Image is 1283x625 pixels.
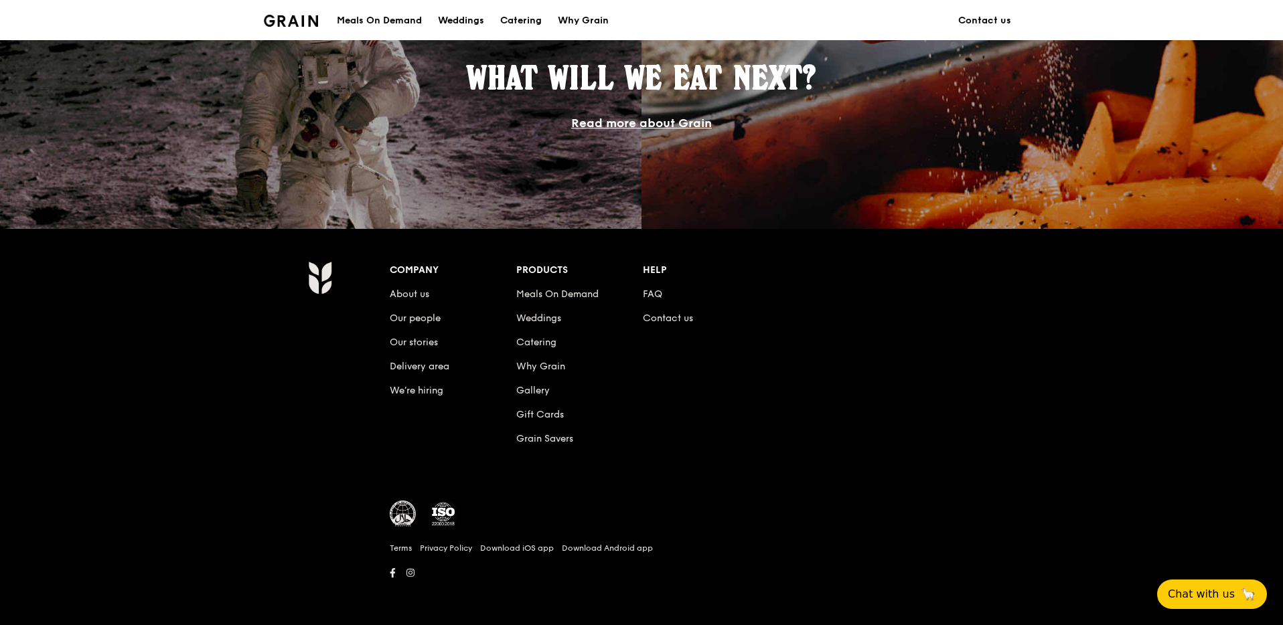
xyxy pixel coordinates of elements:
[264,15,318,27] img: Grain
[430,1,492,41] a: Weddings
[390,288,429,300] a: About us
[390,312,441,324] a: Our people
[256,582,1027,593] h6: Revision
[516,312,561,324] a: Weddings
[390,543,412,553] a: Terms
[390,385,443,396] a: We’re hiring
[516,361,565,372] a: Why Grain
[516,409,564,420] a: Gift Cards
[643,261,769,280] div: Help
[390,361,449,372] a: Delivery area
[562,543,653,553] a: Download Android app
[643,288,662,300] a: FAQ
[571,116,712,130] a: Read more about Grain
[516,385,550,396] a: Gallery
[516,433,573,444] a: Grain Savers
[430,501,457,527] img: ISO Certified
[500,1,542,41] div: Catering
[390,261,516,280] div: Company
[950,1,1019,41] a: Contact us
[1168,586,1235,602] span: Chat with us
[467,58,816,97] span: What will we eat next?
[1157,579,1267,609] button: Chat with us🦙
[438,1,484,41] div: Weddings
[337,1,422,41] div: Meals On Demand
[550,1,617,41] a: Why Grain
[492,1,550,41] a: Catering
[558,1,609,41] div: Why Grain
[1240,586,1256,602] span: 🦙
[516,337,556,348] a: Catering
[308,261,331,294] img: Grain
[390,337,438,348] a: Our stories
[643,312,693,324] a: Contact us
[390,501,417,527] img: MUIS Halal Certified
[516,261,643,280] div: Products
[420,543,472,553] a: Privacy Policy
[516,288,599,300] a: Meals On Demand
[480,543,554,553] a: Download iOS app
